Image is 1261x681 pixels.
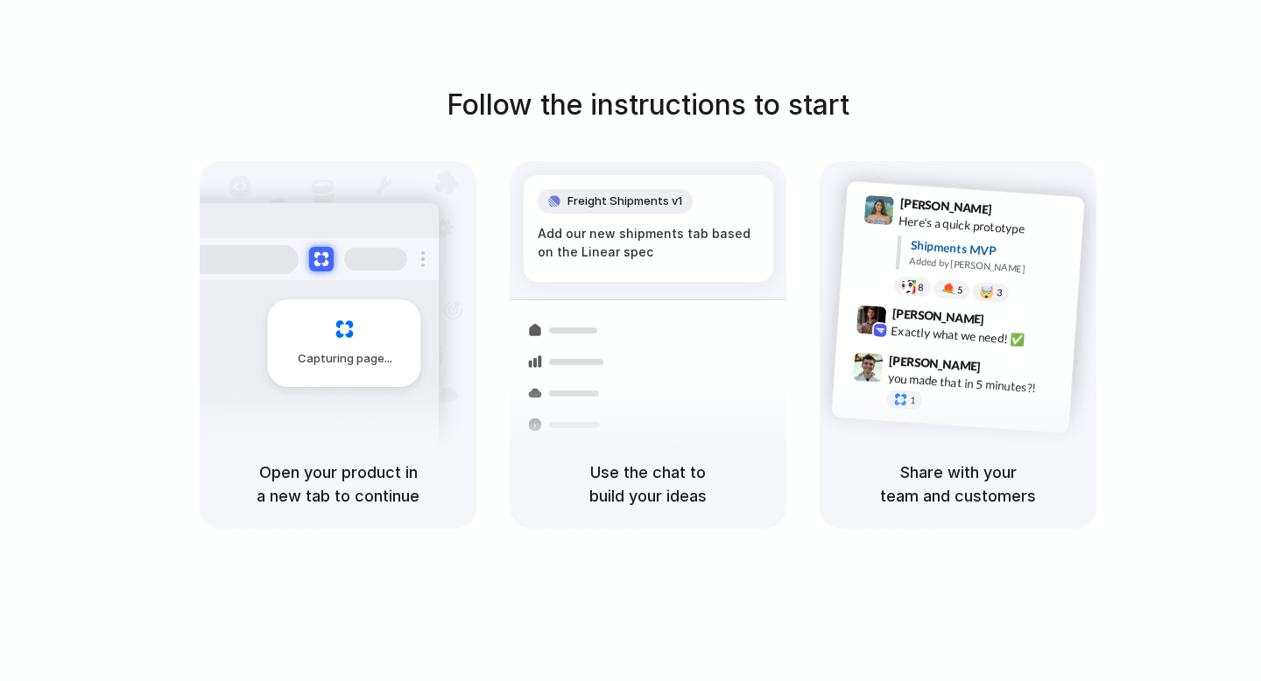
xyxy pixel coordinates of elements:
span: 9:41 AM [997,202,1033,223]
span: 9:42 AM [990,312,1025,333]
div: Added by [PERSON_NAME] [909,254,1070,279]
div: Add our new shipments tab based on the Linear spec [538,224,759,261]
h5: Open your product in a new tab to continue [221,460,455,508]
span: [PERSON_NAME] [889,351,982,376]
div: Here's a quick prototype [898,212,1074,242]
div: 🤯 [980,285,995,298]
span: Capturing page [298,350,395,368]
span: Freight Shipments v1 [567,193,682,210]
h5: Share with your team and customers [841,460,1075,508]
span: [PERSON_NAME] [891,304,984,329]
span: 8 [918,283,924,292]
h1: Follow the instructions to start [447,84,849,126]
div: Shipments MVP [910,236,1072,265]
span: 9:47 AM [986,359,1022,380]
div: you made that in 5 minutes?! [887,369,1062,398]
h5: Use the chat to build your ideas [531,460,765,508]
div: Exactly what we need! ✅ [891,321,1066,351]
span: 5 [957,285,963,295]
span: 3 [997,288,1003,298]
span: [PERSON_NAME] [899,193,992,219]
span: 1 [910,396,916,405]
